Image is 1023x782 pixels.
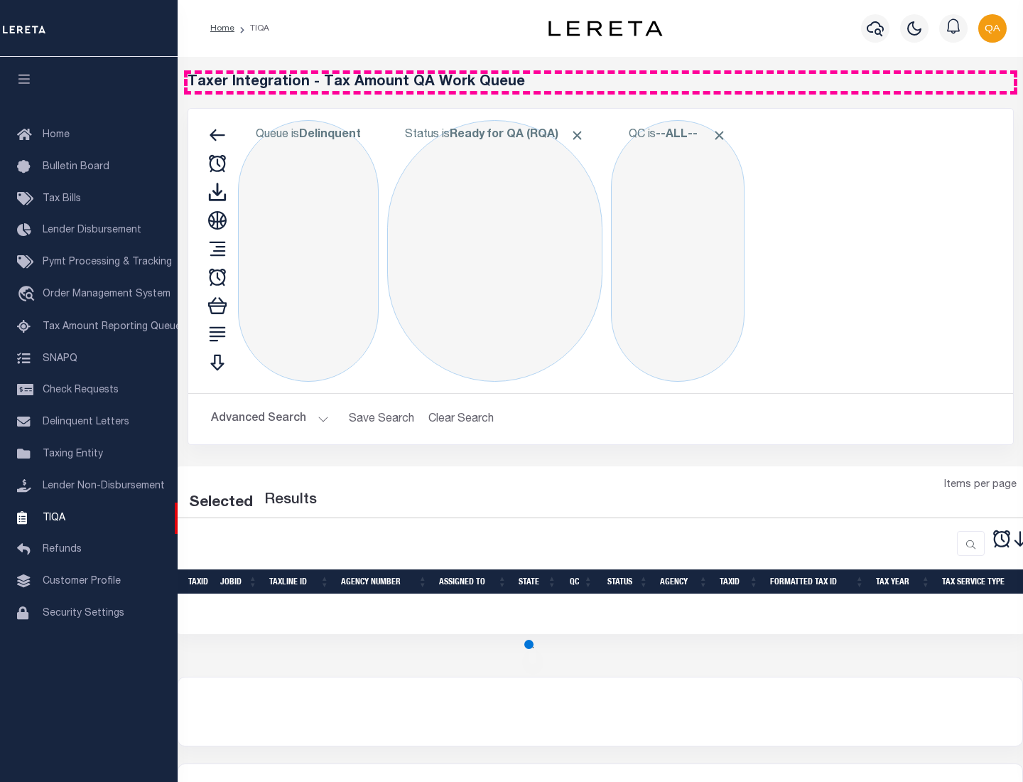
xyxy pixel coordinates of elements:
[43,225,141,235] span: Lender Disbursement
[43,353,77,363] span: SNAPQ
[43,513,65,523] span: TIQA
[215,569,264,594] th: JobID
[211,405,329,433] button: Advanced Search
[264,569,335,594] th: TaxLine ID
[340,405,423,433] button: Save Search
[563,569,599,594] th: QC
[43,577,121,586] span: Customer Profile
[210,24,234,33] a: Home
[450,129,585,141] b: Ready for QA (RQA)
[238,120,379,382] div: Click to Edit
[234,22,269,35] li: TIQA
[43,322,181,332] span: Tax Amount Reporting Queue
[335,569,433,594] th: Agency Number
[43,481,165,491] span: Lender Non-Disbursement
[548,21,662,36] img: logo-dark.svg
[712,128,727,143] span: Click to Remove
[188,74,1014,91] h5: Taxer Integration - Tax Amount QA Work Queue
[654,569,714,594] th: Agency
[43,417,129,427] span: Delinquent Letters
[978,14,1007,43] img: svg+xml;base64,PHN2ZyB4bWxucz0iaHR0cDovL3d3dy53My5vcmcvMjAwMC9zdmciIHBvaW50ZXItZXZlbnRzPSJub25lIi...
[714,569,764,594] th: TaxID
[513,569,563,594] th: State
[43,449,103,459] span: Taxing Entity
[656,129,698,141] b: --ALL--
[944,478,1017,493] span: Items per page
[611,120,745,382] div: Click to Edit
[387,120,602,382] div: Click to Edit
[423,405,500,433] button: Clear Search
[264,489,317,512] label: Results
[870,569,936,594] th: Tax Year
[764,569,870,594] th: Formatted Tax ID
[17,286,40,304] i: travel_explore
[189,492,253,515] div: Selected
[43,385,119,395] span: Check Requests
[43,545,82,555] span: Refunds
[299,129,361,141] b: Delinquent
[43,162,109,172] span: Bulletin Board
[183,569,215,594] th: TaxID
[433,569,513,594] th: Assigned To
[43,609,124,618] span: Security Settings
[599,569,654,594] th: Status
[43,289,170,299] span: Order Management System
[43,257,172,267] span: Pymt Processing & Tracking
[43,194,81,204] span: Tax Bills
[570,128,585,143] span: Click to Remove
[43,130,70,140] span: Home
